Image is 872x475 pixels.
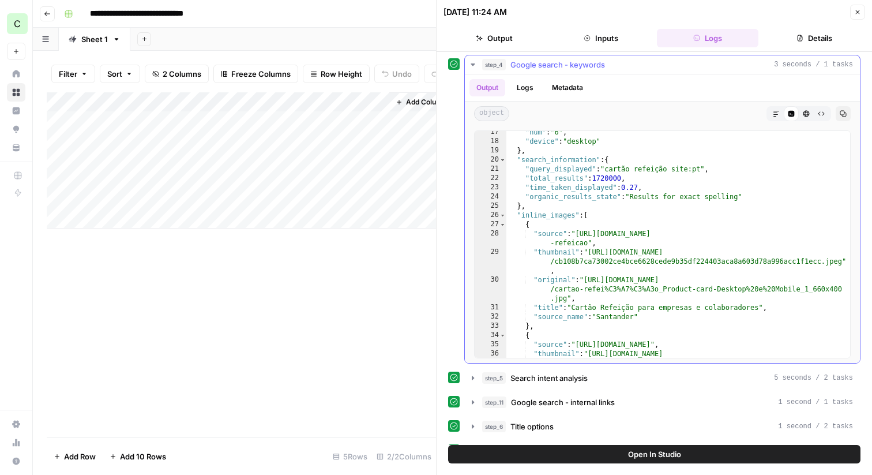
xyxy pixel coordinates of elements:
div: 31 [475,303,506,312]
button: Output [443,29,546,47]
a: Sheet 1 [59,28,130,51]
div: 27 [475,220,506,229]
div: 34 [475,331,506,340]
div: 21 [475,164,506,174]
div: 19 [475,146,506,155]
button: Filter [51,65,95,83]
span: Sort [107,68,122,80]
div: 23 [475,183,506,192]
span: Title options [510,421,554,432]
div: 2/2 Columns [372,447,436,466]
span: 1 second / 1 tasks [778,397,853,407]
span: Search intent analysis [510,372,588,384]
button: Add Column [391,95,451,110]
button: Output [469,79,505,96]
div: 26 [475,211,506,220]
button: Row Height [303,65,370,83]
button: Logs [657,29,759,47]
button: Sort [100,65,140,83]
span: Open In Studio [628,448,681,460]
div: 33 [475,321,506,331]
div: 17 [475,128,506,137]
button: Add 10 Rows [103,447,173,466]
span: 2 Columns [163,68,201,80]
button: Help + Support [7,452,25,470]
div: 5 Rows [328,447,372,466]
button: 1 second / 1 tasks [465,393,860,412]
span: 5 seconds / 2 tasks [774,373,853,383]
a: Home [7,65,25,83]
span: Toggle code folding, rows 27 through 33 [499,220,506,229]
button: Add Row [47,447,103,466]
button: Open In Studio [448,445,860,463]
button: Freeze Columns [213,65,298,83]
div: 29 [475,248,506,275]
span: 3 seconds / 1 tasks [774,59,853,70]
button: 2 Columns [145,65,209,83]
div: 24 [475,192,506,201]
div: Sheet 1 [81,33,108,45]
button: 19 ms [465,442,860,460]
button: Details [763,29,865,47]
span: Toggle code folding, rows 26 through 72 [499,211,506,220]
div: 30 [475,275,506,303]
a: Opportunities [7,120,25,139]
span: step_4 [482,59,506,70]
a: Insights [7,102,25,120]
span: Add Row [64,451,96,462]
button: Inputs [550,29,652,47]
span: Filter [59,68,77,80]
a: Usage [7,433,25,452]
span: Add Column [406,97,446,107]
span: Undo [392,68,412,80]
span: Freeze Columns [231,68,291,80]
div: 35 [475,340,506,349]
button: Undo [374,65,419,83]
span: Add 10 Rows [120,451,166,462]
a: Settings [7,415,25,433]
span: step_6 [482,421,506,432]
div: 25 [475,201,506,211]
div: 32 [475,312,506,321]
a: Browse [7,83,25,102]
span: Toggle code folding, rows 34 through 40 [499,331,506,340]
div: 36 [475,349,506,377]
span: Google search - keywords [510,59,605,70]
a: Your Data [7,139,25,157]
span: object [474,106,509,121]
span: 1 second / 2 tasks [778,421,853,432]
span: Toggle code folding, rows 20 through 25 [499,155,506,164]
span: Row Height [321,68,362,80]
div: 28 [475,229,506,248]
button: 3 seconds / 1 tasks [465,55,860,74]
button: Workspace: Coverflex [7,9,25,38]
div: 20 [475,155,506,164]
div: 18 [475,137,506,146]
span: Google search - internal links [511,397,615,408]
button: Logs [510,79,540,96]
span: step_11 [482,397,506,408]
div: 3 seconds / 1 tasks [465,74,860,363]
button: 5 seconds / 2 tasks [465,369,860,387]
button: Metadata [545,79,590,96]
span: C [14,17,21,31]
button: 1 second / 2 tasks [465,417,860,436]
div: [DATE] 11:24 AM [443,6,507,18]
div: 22 [475,174,506,183]
span: step_5 [482,372,506,384]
